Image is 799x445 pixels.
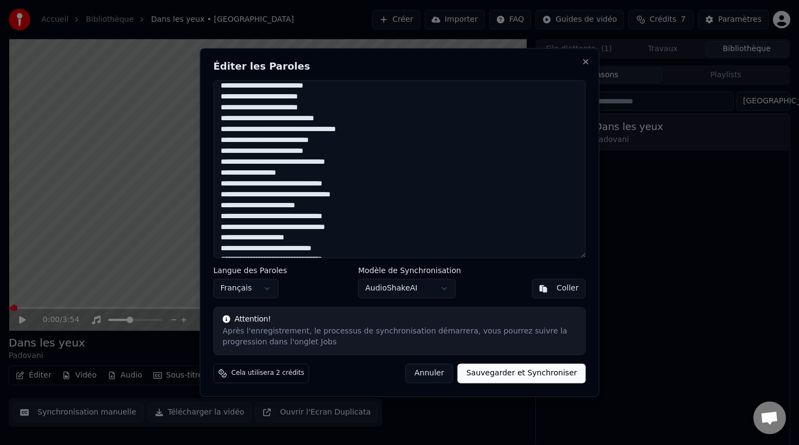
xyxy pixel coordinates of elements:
button: Sauvegarder et Synchroniser [458,364,586,384]
div: Après l'enregistrement, le processus de synchronisation démarrera, vous pourrez suivre la progres... [223,326,577,348]
button: Coller [532,279,586,299]
div: Coller [557,283,579,294]
button: Annuler [405,364,453,384]
label: Modèle de Synchronisation [358,267,461,275]
div: Attention! [223,314,577,325]
h2: Éditer les Paroles [214,61,586,71]
label: Langue des Paroles [214,267,288,275]
span: Cela utilisera 2 crédits [232,369,304,378]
